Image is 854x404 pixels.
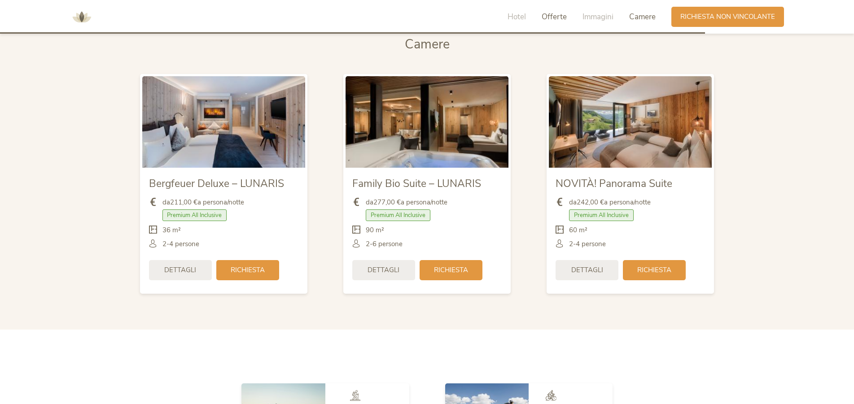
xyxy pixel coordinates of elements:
b: 242,00 € [577,198,604,207]
span: 36 m² [162,226,181,235]
span: Dettagli [571,265,603,275]
span: Hotel [508,12,526,22]
b: 211,00 € [170,198,197,207]
span: da a persona/notte [366,198,447,207]
span: Offerte [542,12,567,22]
span: Immagini [582,12,613,22]
span: Richiesta [637,265,671,275]
img: NOVITÀ! Panorama Suite [549,76,712,168]
span: Dettagli [164,265,196,275]
span: Camere [629,12,656,22]
span: 60 m² [569,226,587,235]
b: 277,00 € [373,198,401,207]
span: Camere [405,35,450,53]
span: da a persona/notte [569,198,651,207]
span: Family Bio Suite – LUNARIS [352,177,481,191]
img: AMONTI & LUNARIS Wellnessresort [68,4,95,30]
span: 2-4 persone [569,239,606,249]
img: Family Bio Suite – LUNARIS [346,76,508,168]
span: Premium All Inclusive [366,209,430,221]
span: NOVITÀ! Panorama Suite [556,177,672,191]
span: Richiesta [231,265,265,275]
span: da a persona/notte [162,198,244,207]
span: Bergfeuer Deluxe – LUNARIS [149,177,284,191]
span: 90 m² [366,226,384,235]
span: 2-6 persone [366,239,403,249]
span: Premium All Inclusive [569,209,634,221]
span: Richiesta [434,265,468,275]
span: Premium All Inclusive [162,209,227,221]
img: Bergfeuer Deluxe – LUNARIS [142,76,305,168]
span: Dettagli [368,265,399,275]
span: Richiesta non vincolante [680,12,775,22]
a: AMONTI & LUNARIS Wellnessresort [68,13,95,20]
span: 2-4 persone [162,239,199,249]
